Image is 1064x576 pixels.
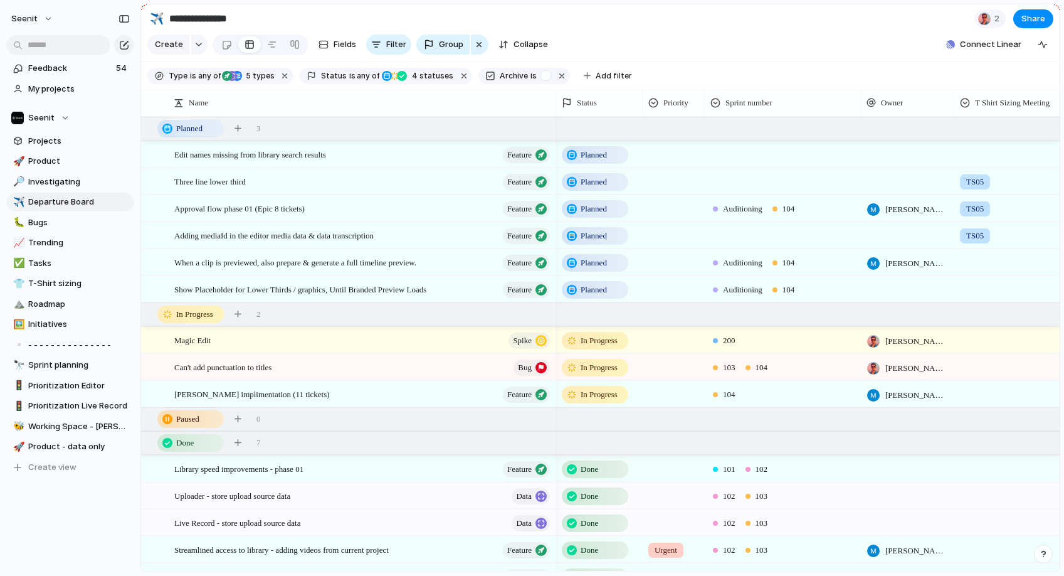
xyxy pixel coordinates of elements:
[6,336,134,355] a: ▫️- - - - - - - - - - - - - - -
[174,387,330,401] span: [PERSON_NAME] implimentation (11 tickets)
[507,254,532,272] span: Feature
[13,174,22,189] div: 🔎
[6,109,134,127] button: Seenit
[516,515,532,532] span: Data
[176,437,194,449] span: Done
[242,71,253,80] span: 5
[576,67,640,85] button: Add filter
[941,35,1026,54] button: Connect Linear
[174,201,305,215] span: Approval flow phase 01 (Epic 8 tickets)
[581,361,618,374] span: In Progress
[174,174,246,188] span: Three line lower third
[503,228,550,244] button: Feature
[176,413,199,425] span: Paused
[6,59,134,78] a: Feedback54
[28,216,130,229] span: Bugs
[6,397,134,415] a: 🚦Prioritization Live Record
[6,193,134,211] a: ✈️Departure Board
[507,281,532,299] span: Feature
[885,362,949,375] span: [PERSON_NAME]
[994,13,1003,25] span: 2
[28,380,130,392] span: Prioritization Editor
[222,69,277,83] button: 5 types
[500,70,528,82] span: Archive
[530,70,537,82] span: is
[439,38,463,51] span: Group
[577,97,597,109] span: Status
[28,237,130,249] span: Trending
[11,380,24,392] button: 🚦
[596,70,632,82] span: Add filter
[507,461,532,478] span: Feature
[723,284,762,296] span: Auditioning
[174,333,211,347] span: Magic Edit
[782,203,795,215] span: 104
[116,62,129,75] span: 54
[975,97,1050,109] span: T Shirt Sizing Meeting
[503,387,550,403] button: Feature
[518,359,532,376] span: Bug
[11,440,24,453] button: 🚀
[176,122,203,135] span: Planned
[408,70,453,82] span: statuses
[13,317,22,332] div: 🖼️
[28,339,130,351] span: - - - - - - - - - - - - - - -
[581,517,598,530] span: Done
[11,339,24,351] button: ▫️
[174,282,426,296] span: Show Placeholder for Lower Thirds / graphics, Until Branded Preview Loads
[174,488,290,503] span: Uploader - store upload source data
[13,378,22,393] div: 🚦
[347,69,382,83] button: isany of
[503,282,550,298] button: Feature
[6,315,134,334] a: 🖼️Initiatives
[6,295,134,314] a: ⛰️Roadmap
[512,515,550,531] button: Data
[6,173,134,191] a: 🔎Investigating
[514,38,548,51] span: Collapse
[507,200,532,218] span: Feature
[723,517,735,530] span: 102
[723,257,762,269] span: Auditioning
[6,9,60,29] button: Seenit
[13,338,22,352] div: ▫️
[966,176,984,188] span: TS05
[13,256,22,270] div: ✅
[6,152,134,171] a: 🚀Product
[147,35,189,55] button: Create
[1013,9,1053,28] button: Share
[581,149,607,161] span: Planned
[187,69,223,83] button: isany of
[256,437,261,449] span: 7
[11,400,24,412] button: 🚦
[966,230,984,242] span: TS05
[174,461,303,476] span: Library speed improvements - phase 01
[381,69,456,83] button: 4 statuses
[28,196,130,208] span: Departure Board
[174,147,326,161] span: Edit names missing from library search results
[6,213,134,232] a: 🐛Bugs
[507,146,532,164] span: Feature
[513,332,532,349] span: Spike
[28,135,130,147] span: Projects
[508,333,550,349] button: Spike
[756,544,768,557] span: 103
[528,69,539,83] button: is
[28,400,130,412] span: Prioritization Live Record
[408,71,419,80] span: 4
[13,215,22,230] div: 🐛
[782,257,795,269] span: 104
[11,298,24,311] button: ⛰️
[723,544,735,557] span: 102
[6,233,134,252] a: 📈Trending
[386,38,406,51] span: Filter
[11,277,24,290] button: 👕
[313,35,361,55] button: Fields
[150,10,164,27] div: ✈️
[503,147,550,163] button: Feature
[723,334,735,347] span: 200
